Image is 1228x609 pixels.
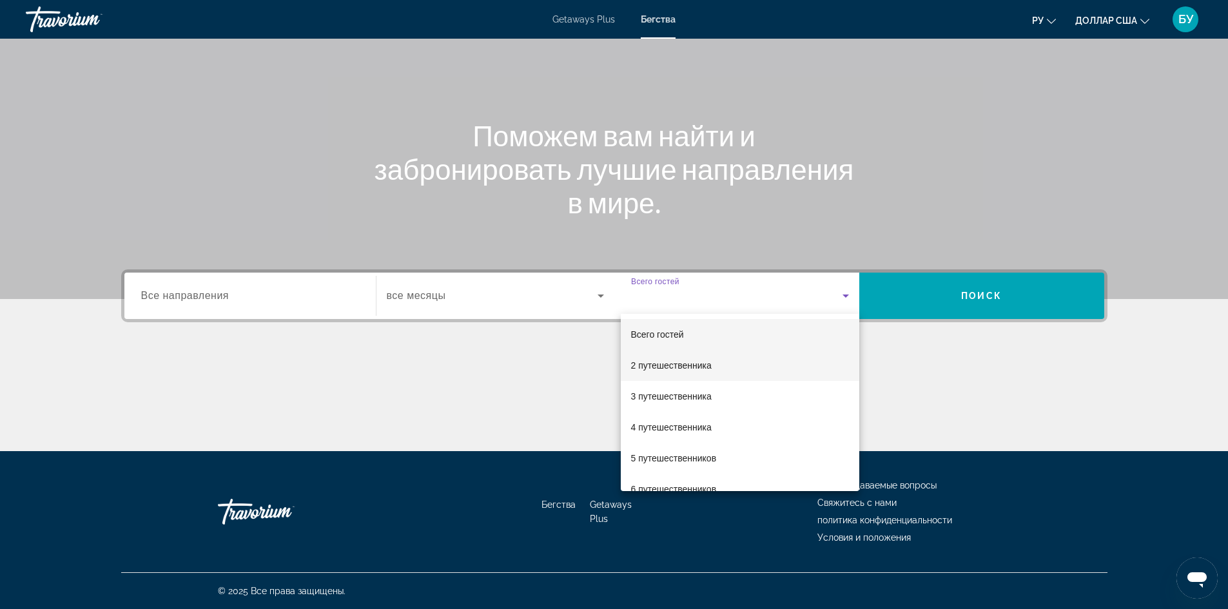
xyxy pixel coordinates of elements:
[1176,557,1218,599] iframe: Кнопка запуска окна обмена сообщениями
[631,329,684,340] font: Всего гостей
[631,391,712,401] font: 3 путешественника
[631,422,712,432] font: 4 путешественника
[631,453,717,463] font: 5 путешественников
[631,360,712,371] font: 2 путешественника
[631,484,717,494] font: 6 путешественников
